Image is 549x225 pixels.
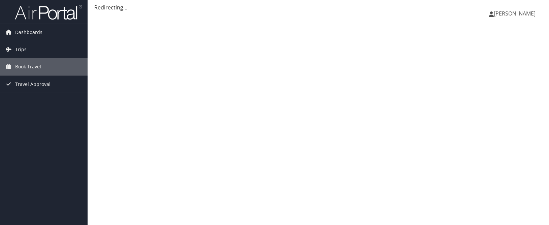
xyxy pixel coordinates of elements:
span: [PERSON_NAME] [494,10,536,17]
span: Trips [15,41,27,58]
img: airportal-logo.png [15,4,82,20]
span: Book Travel [15,58,41,75]
div: Redirecting... [94,3,542,11]
span: Dashboards [15,24,42,41]
a: [PERSON_NAME] [489,3,542,24]
span: Travel Approval [15,76,51,93]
